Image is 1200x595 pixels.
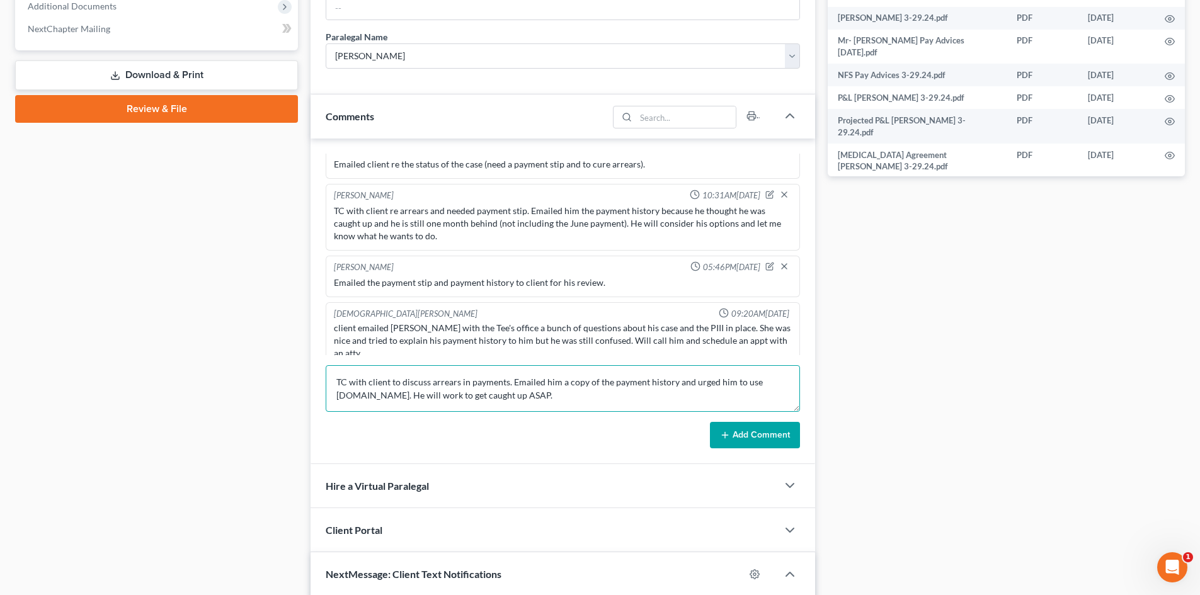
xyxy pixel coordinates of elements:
[1183,552,1193,562] span: 1
[1007,7,1078,30] td: PDF
[326,480,429,492] span: Hire a Virtual Paralegal
[1007,30,1078,64] td: PDF
[1157,552,1187,582] iframe: Intercom live chat
[326,30,387,43] div: Paralegal Name
[1007,64,1078,86] td: PDF
[1007,144,1078,178] td: PDF
[636,106,736,128] input: Search...
[1078,144,1155,178] td: [DATE]
[15,95,298,123] a: Review & File
[828,109,1007,144] td: Projected P&L [PERSON_NAME] 3-29.24.pdf
[828,86,1007,109] td: P&L [PERSON_NAME] 3-29.24.pdf
[1078,30,1155,64] td: [DATE]
[28,1,117,11] span: Additional Documents
[334,276,792,289] div: Emailed the payment stip and payment history to client for his review.
[828,30,1007,64] td: Mr- [PERSON_NAME] Pay Advices [DATE].pdf
[1007,109,1078,144] td: PDF
[1078,7,1155,30] td: [DATE]
[334,158,792,171] div: Emailed client re the status of the case (need a payment stip and to cure arrears).
[1078,86,1155,109] td: [DATE]
[731,308,789,320] span: 09:20AM[DATE]
[828,64,1007,86] td: NFS Pay Advices 3-29.24.pdf
[334,308,477,320] div: [DEMOGRAPHIC_DATA][PERSON_NAME]
[326,568,501,580] span: NextMessage: Client Text Notifications
[1078,109,1155,144] td: [DATE]
[326,110,374,122] span: Comments
[334,322,792,360] div: client emailed [PERSON_NAME] with the Tee's office a bunch of questions about his case and the PI...
[334,261,394,274] div: [PERSON_NAME]
[703,261,760,273] span: 05:46PM[DATE]
[710,422,800,448] button: Add Comment
[326,524,382,536] span: Client Portal
[828,7,1007,30] td: [PERSON_NAME] 3-29.24.pdf
[18,18,298,40] a: NextChapter Mailing
[15,60,298,90] a: Download & Print
[1007,86,1078,109] td: PDF
[334,205,792,242] div: TC with client re arrears and needed payment stip. Emailed him the payment history because he tho...
[1078,64,1155,86] td: [DATE]
[28,23,110,34] span: NextChapter Mailing
[702,190,760,201] span: 10:31AM[DATE]
[334,190,394,202] div: [PERSON_NAME]
[828,144,1007,178] td: [MEDICAL_DATA] Agreement [PERSON_NAME] 3-29.24.pdf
